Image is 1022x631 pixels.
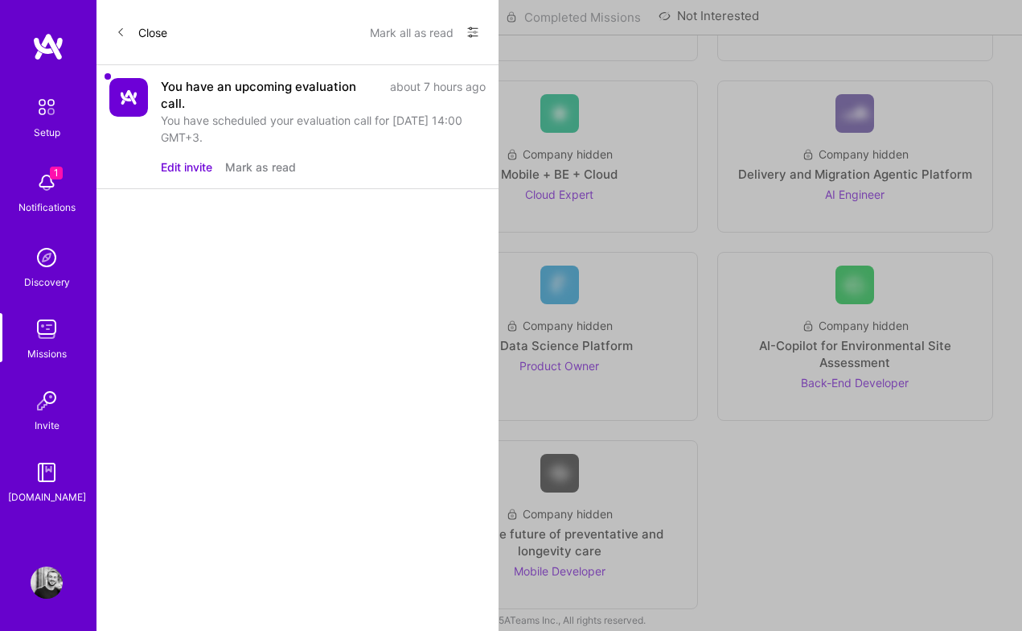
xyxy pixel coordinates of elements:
[34,124,60,141] div: Setup
[30,90,64,124] img: setup
[27,345,67,362] div: Missions
[35,417,60,434] div: Invite
[370,19,454,45] button: Mark all as read
[8,489,86,505] div: [DOMAIN_NAME]
[31,385,63,417] img: Invite
[31,567,63,599] img: User Avatar
[161,78,380,112] div: You have an upcoming evaluation call.
[109,78,148,117] img: Company Logo
[31,313,63,345] img: teamwork
[31,241,63,274] img: discovery
[32,32,64,61] img: logo
[31,456,63,489] img: guide book
[225,159,296,175] button: Mark as read
[116,19,167,45] button: Close
[390,78,486,112] div: about 7 hours ago
[24,274,70,291] div: Discovery
[27,567,67,599] a: User Avatar
[161,159,212,175] button: Edit invite
[161,112,486,146] div: You have scheduled your evaluation call for [DATE] 14:00 GMT+3.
